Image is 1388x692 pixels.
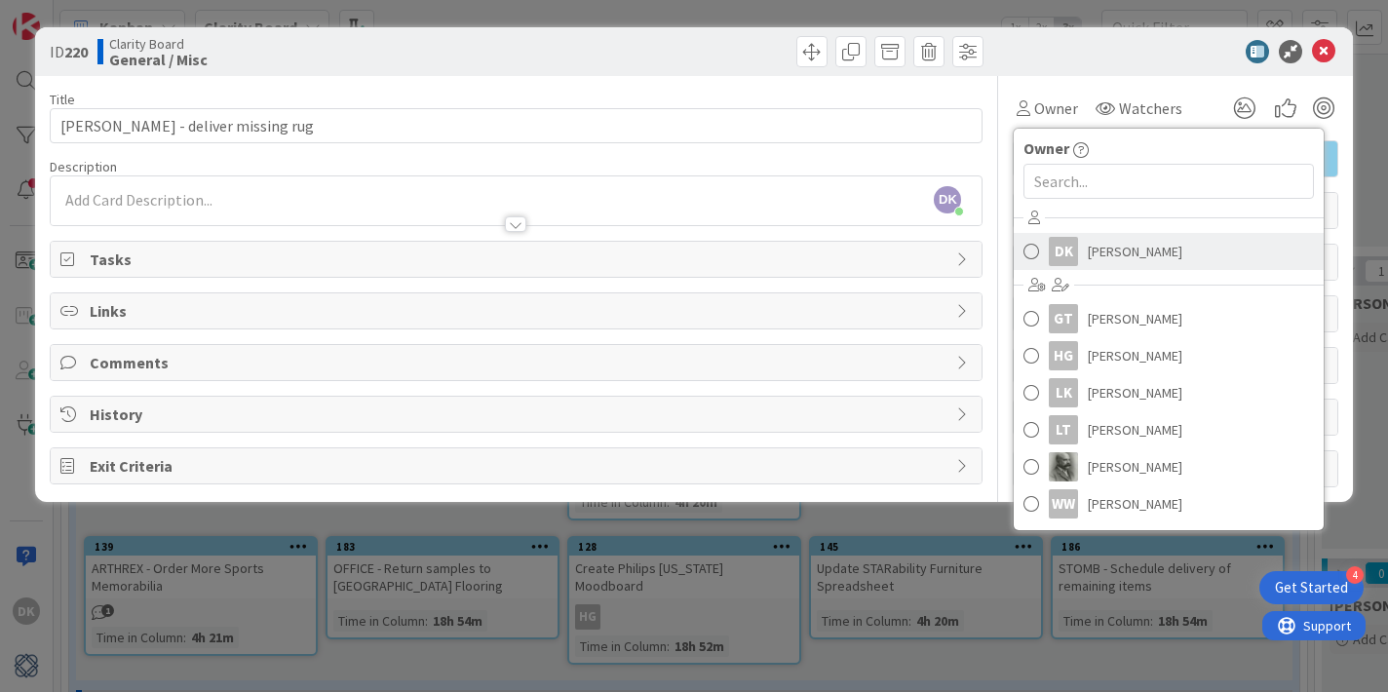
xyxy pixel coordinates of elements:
[90,299,947,323] span: Links
[1014,411,1324,448] a: LT[PERSON_NAME]
[1049,452,1078,481] img: PA
[90,454,947,478] span: Exit Criteria
[1049,415,1078,444] div: LT
[90,351,947,374] span: Comments
[1023,136,1069,160] span: Owner
[1088,489,1182,519] span: [PERSON_NAME]
[64,42,88,61] b: 220
[41,3,89,26] span: Support
[1088,237,1182,266] span: [PERSON_NAME]
[1275,578,1348,597] div: Get Started
[1014,233,1324,270] a: DK[PERSON_NAME]
[109,36,208,52] span: Clarity Board
[1049,378,1078,407] div: LK
[1049,341,1078,370] div: HG
[50,40,88,63] span: ID
[109,52,208,67] b: General / Misc
[1119,96,1182,120] span: Watchers
[1088,341,1182,370] span: [PERSON_NAME]
[1088,415,1182,444] span: [PERSON_NAME]
[1014,485,1324,522] a: WW[PERSON_NAME]
[1049,304,1078,333] div: GT
[1088,304,1182,333] span: [PERSON_NAME]
[1049,489,1078,519] div: WW
[1014,337,1324,374] a: HG[PERSON_NAME]
[90,403,947,426] span: History
[1259,571,1364,604] div: Open Get Started checklist, remaining modules: 4
[934,186,961,213] span: DK
[50,91,75,108] label: Title
[1088,378,1182,407] span: [PERSON_NAME]
[1023,164,1314,199] input: Search...
[90,248,947,271] span: Tasks
[1034,96,1078,120] span: Owner
[1014,300,1324,337] a: GT[PERSON_NAME]
[1346,566,1364,584] div: 4
[1014,448,1324,485] a: PA[PERSON_NAME]
[50,158,117,175] span: Description
[1014,374,1324,411] a: LK[PERSON_NAME]
[50,108,983,143] input: type card name here...
[1088,452,1182,481] span: [PERSON_NAME]
[1049,237,1078,266] div: DK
